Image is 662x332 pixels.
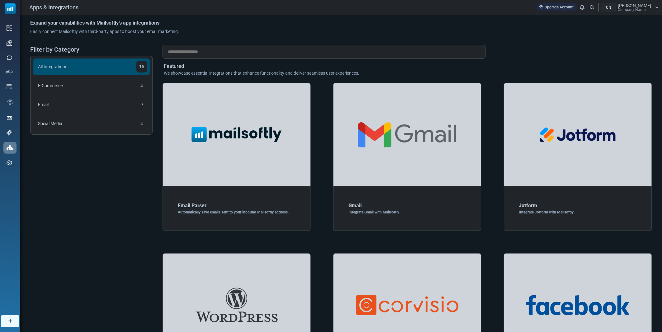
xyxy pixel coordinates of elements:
[35,118,65,129] div: Social Media
[35,80,65,91] div: E-Commerce
[601,3,659,12] a: CN [PERSON_NAME] Company Name
[30,45,153,56] div: Filter by Category
[7,40,12,46] img: campaigns-icon.png
[136,99,147,110] div: 9
[164,70,651,77] div: We showcase essential integrations that enhance functionality and deliver seamless user experiences.
[136,118,147,129] div: 4
[7,99,13,106] img: workflow.svg
[136,80,147,91] div: 4
[178,209,296,215] div: Automatically save emails sent to your inbound Mailsoftly address.
[618,8,646,12] span: Company Name
[348,202,466,209] div: Gmail
[5,3,16,14] img: mailsoftly_icon_blue_white.svg
[30,20,159,26] h4: Expand your capabilities with Mailsoftly’s app integrations
[35,99,51,110] div: Email
[7,55,12,61] img: sms-icon.png
[348,209,466,215] div: Integrate Gmail with Mailsoftly
[7,160,12,166] img: settings-icon.svg
[519,209,637,215] div: Integrate Jotform with Mailsoftly
[7,84,12,89] img: email-templates-icon.svg
[6,70,13,74] img: contacts-icon.svg
[7,25,12,31] img: dashboard-icon.svg
[136,61,147,72] div: 15
[618,3,651,8] span: [PERSON_NAME]
[164,63,651,70] div: Featured
[178,202,296,209] div: Email Parser
[29,3,78,12] span: Apps & Integrations
[519,202,637,209] div: Jotform
[30,29,179,34] span: Easily connect Mailsoftly with third-party apps to boost your email marketing.
[35,61,70,72] div: All Integrations
[7,130,12,136] img: support-icon.svg
[537,3,577,11] a: Upgrade Account
[601,3,617,12] div: CN
[7,115,12,121] img: landing_pages.svg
